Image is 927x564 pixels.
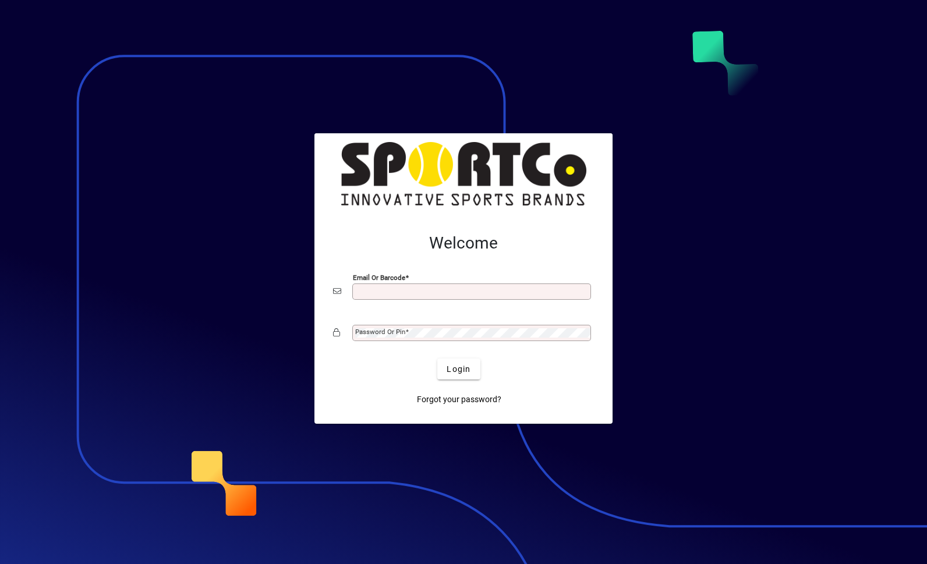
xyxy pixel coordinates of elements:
mat-label: Password or Pin [355,328,405,336]
mat-label: Email or Barcode [353,274,405,282]
h2: Welcome [333,233,594,253]
a: Forgot your password? [412,389,506,410]
span: Login [447,363,470,375]
button: Login [437,359,480,379]
span: Forgot your password? [417,393,501,406]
